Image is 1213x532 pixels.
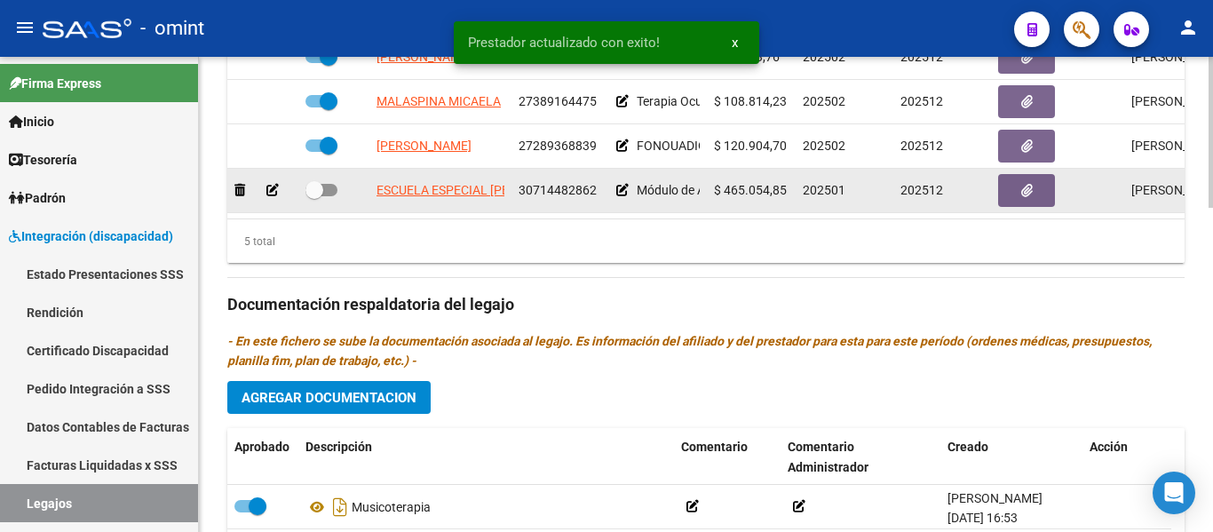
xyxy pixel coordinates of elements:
span: 202502 [803,94,845,108]
div: Open Intercom Messenger [1153,472,1195,514]
mat-icon: menu [14,17,36,38]
span: $ 108.814,23 [714,94,787,108]
span: 27289368839 [519,139,597,153]
span: 27389164475 [519,94,597,108]
h3: Documentación respaldatoria del legajo [227,292,1185,317]
span: ESCUELA ESPECIAL [PERSON_NAME] SRL [377,183,610,197]
span: - omint [140,9,204,48]
datatable-header-cell: Aprobado [227,428,298,487]
span: Inicio [9,112,54,131]
datatable-header-cell: Descripción [298,428,674,487]
span: Acción [1090,440,1128,454]
span: 202512 [900,50,943,64]
span: $ 465.054,85 [714,183,787,197]
span: Comentario [681,440,748,454]
span: Agregar Documentacion [242,390,416,406]
span: Terapia Ocupacional hasta 9 sesiones mensuales [637,94,907,108]
span: Comentario Administrador [788,440,868,474]
span: Prestador actualizado con exito! [468,34,660,52]
span: MALASPINA MICAELA [377,94,501,108]
span: Tesorería [9,150,77,170]
span: 30714482862 [519,183,597,197]
span: x [732,35,738,51]
span: Padrón [9,188,66,208]
span: Integración (discapacidad) [9,226,173,246]
span: 202512 [900,183,943,197]
span: [PERSON_NAME] [377,139,472,153]
span: FONOUADIOLOGIA HASTA 10 SESIONES MENSUALES [637,139,934,153]
datatable-header-cell: Comentario [674,428,781,487]
datatable-header-cell: Acción [1082,428,1171,487]
div: 5 total [227,232,275,251]
datatable-header-cell: Comentario Administrador [781,428,940,487]
span: 202502 [803,50,845,64]
span: Descripción [305,440,372,454]
span: 202512 [900,139,943,153]
span: Aprobado [234,440,289,454]
span: [DATE] 16:53 [947,511,1018,525]
span: [PERSON_NAME] [947,491,1043,505]
span: 202501 [803,183,845,197]
span: [PERSON_NAME] [377,50,472,64]
button: Agregar Documentacion [227,381,431,414]
i: Descargar documento [329,493,352,521]
span: Creado [947,440,988,454]
mat-icon: person [1177,17,1199,38]
button: x [717,27,752,59]
i: - En este fichero se sube la documentación asociada al legajo. Es información del afiliado y del ... [227,334,1152,368]
span: Módulo de Apoyo a la Integración Escolar (Equipo) [637,183,914,197]
span: 202502 [803,139,845,153]
span: $ 120.904,70 [714,139,787,153]
span: 202512 [900,94,943,108]
datatable-header-cell: Creado [940,428,1082,487]
span: Firma Express [9,74,101,93]
div: Musicoterapia [305,493,667,521]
